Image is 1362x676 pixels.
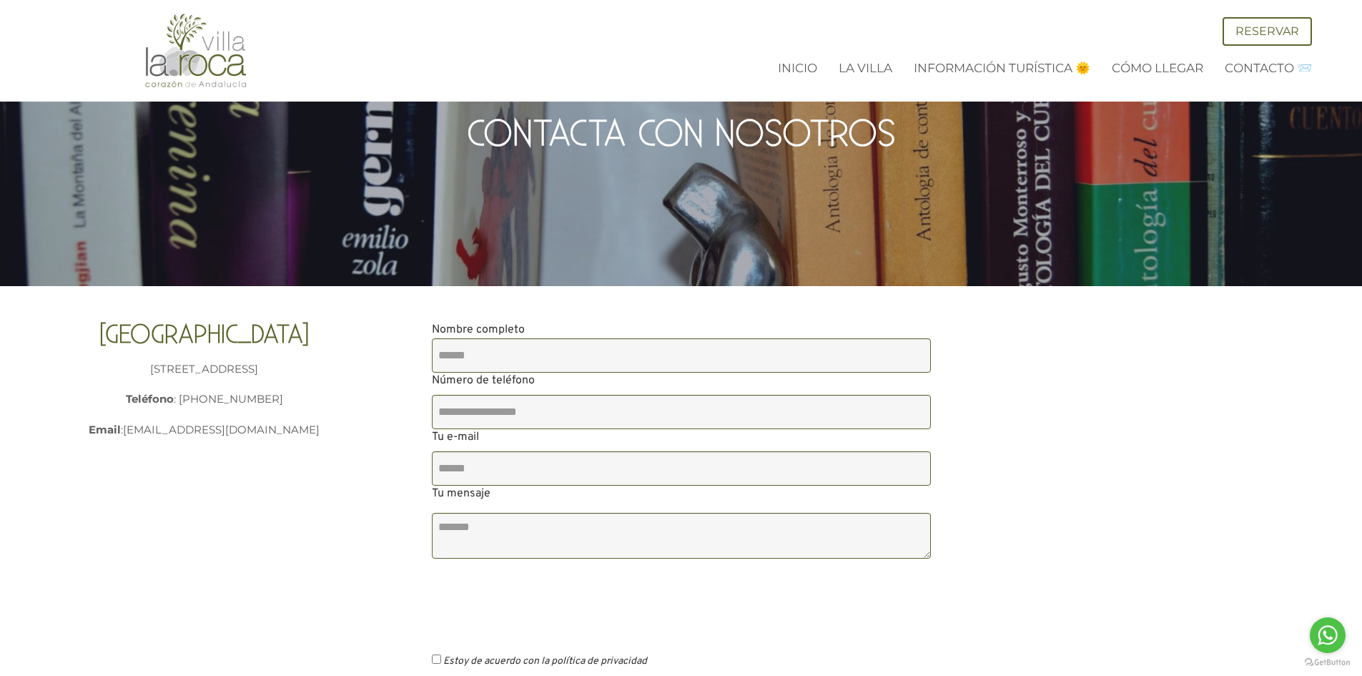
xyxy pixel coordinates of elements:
[432,429,479,446] label: Tu e-mail
[1305,658,1351,666] a: Go to GetButton.io website
[467,115,896,155] h1: Contacta con nosotros
[443,570,661,626] iframe: reCAPTCHA
[34,322,375,350] h2: [GEOGRAPHIC_DATA]
[34,422,375,437] p: : [EMAIL_ADDRESS][DOMAIN_NAME]
[914,61,1090,75] a: Información Turística 🌞
[126,392,174,406] strong: Teléfono
[432,373,535,389] label: Número de teléfono
[839,61,892,75] a: La Villa
[778,61,817,75] a: Inicio
[1112,61,1203,75] a: Cómo Llegar
[1223,17,1312,46] a: Reservar
[34,361,375,407] p: [STREET_ADDRESS] : [PHONE_NUMBER]
[1310,617,1346,653] a: Go to whatsapp
[142,13,250,89] img: Villa La Roca - Situada en un tranquilo pueblo blanco de Montecorto , a 20 minutos de la ciudad m...
[1225,61,1312,75] a: Contacto 📨
[432,322,525,338] label: Nombre completo
[443,655,647,667] span: Estoy de acuerdo con la política de privacidad
[89,423,121,436] strong: Email
[432,486,490,502] label: Tu mensaje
